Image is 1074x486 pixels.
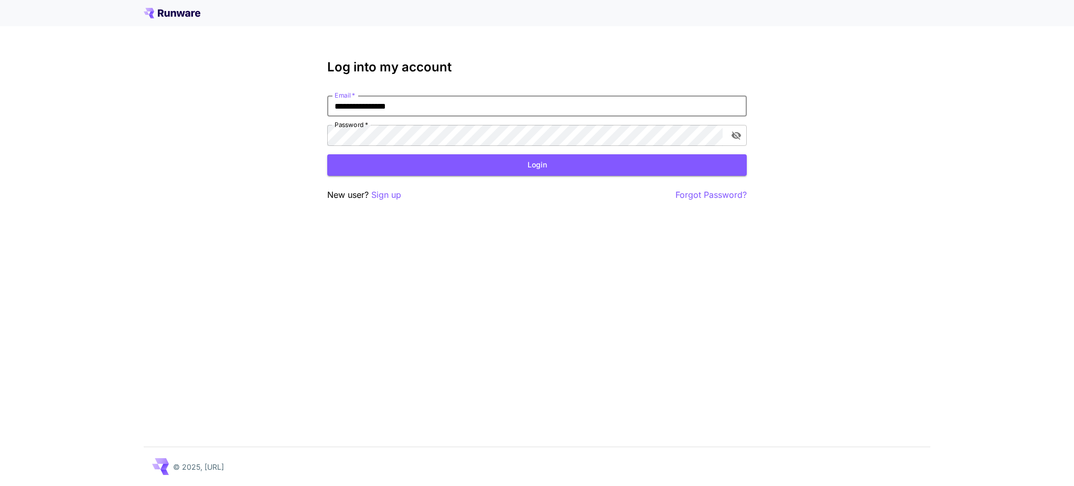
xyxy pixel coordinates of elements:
[335,120,368,129] label: Password
[371,188,401,202] button: Sign up
[675,188,747,202] button: Forgot Password?
[327,188,401,202] p: New user?
[327,154,747,176] button: Login
[173,461,224,472] p: © 2025, [URL]
[327,60,747,75] h3: Log into my account
[335,91,355,100] label: Email
[727,126,746,145] button: toggle password visibility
